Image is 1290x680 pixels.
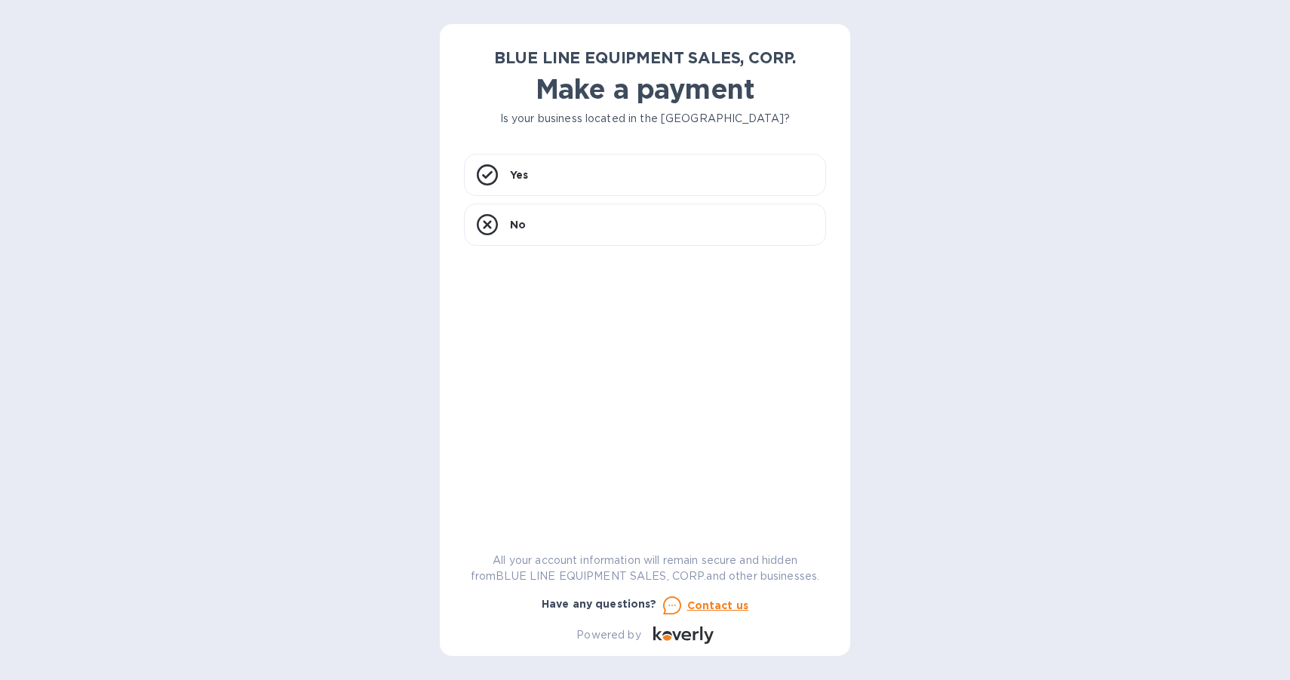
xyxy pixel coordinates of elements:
b: BLUE LINE EQUIPMENT SALES, CORP. [494,48,796,67]
p: Yes [510,167,528,182]
p: All your account information will remain secure and hidden from BLUE LINE EQUIPMENT SALES, CORP. ... [464,553,826,584]
p: No [510,217,526,232]
p: Is your business located in the [GEOGRAPHIC_DATA]? [464,111,826,127]
u: Contact us [687,599,749,611]
b: Have any questions? [542,598,657,610]
p: Powered by [576,627,640,643]
h1: Make a payment [464,73,826,105]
